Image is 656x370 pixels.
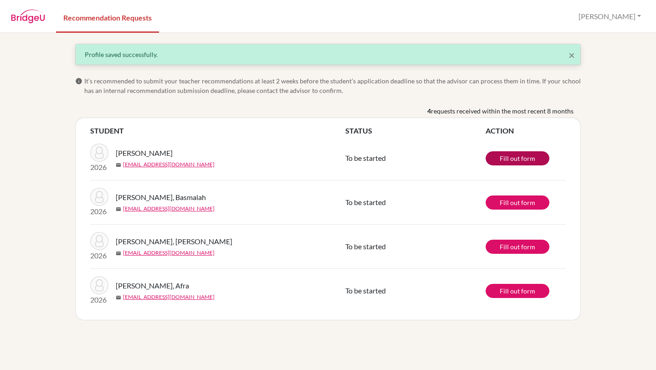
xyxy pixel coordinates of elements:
img: Mohammad, Basmalah [90,188,108,206]
span: mail [116,251,121,256]
span: [PERSON_NAME], Afra [116,280,189,291]
span: info [75,77,82,85]
span: It’s recommended to submit your teacher recommendations at least 2 weeks before the student’s app... [84,76,581,95]
button: Close [569,50,575,61]
p: 2026 [90,250,108,261]
a: Recommendation Requests [56,1,159,33]
a: [EMAIL_ADDRESS][DOMAIN_NAME] [123,160,215,169]
a: [EMAIL_ADDRESS][DOMAIN_NAME] [123,205,215,213]
p: 2026 [90,294,108,305]
a: Fill out form [486,284,549,298]
span: [PERSON_NAME], [PERSON_NAME] [116,236,232,247]
span: [PERSON_NAME] [116,148,173,159]
a: [EMAIL_ADDRESS][DOMAIN_NAME] [123,293,215,301]
a: Fill out form [486,195,549,210]
span: mail [116,295,121,300]
img: BridgeU logo [11,10,45,23]
a: Fill out form [486,240,549,254]
span: requests received within the most recent 8 months [431,106,574,116]
div: Profile saved successfully. [85,50,571,59]
span: To be started [345,154,386,162]
th: STATUS [345,125,486,136]
th: STUDENT [90,125,345,136]
img: Al Dhaheri, Afra [90,276,108,294]
span: mail [116,206,121,212]
span: × [569,48,575,62]
p: 2026 [90,206,108,217]
span: To be started [345,286,386,295]
img: Francisco, Angela Rose [90,232,108,250]
span: To be started [345,242,386,251]
a: Fill out form [486,151,549,165]
p: 2026 [90,162,108,173]
a: [EMAIL_ADDRESS][DOMAIN_NAME] [123,249,215,257]
span: To be started [345,198,386,206]
span: mail [116,162,121,168]
th: ACTION [486,125,566,136]
span: [PERSON_NAME], Basmalah [116,192,206,203]
img: Sarda, Preksha [90,144,108,162]
b: 4 [427,106,431,116]
button: [PERSON_NAME] [574,8,645,25]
